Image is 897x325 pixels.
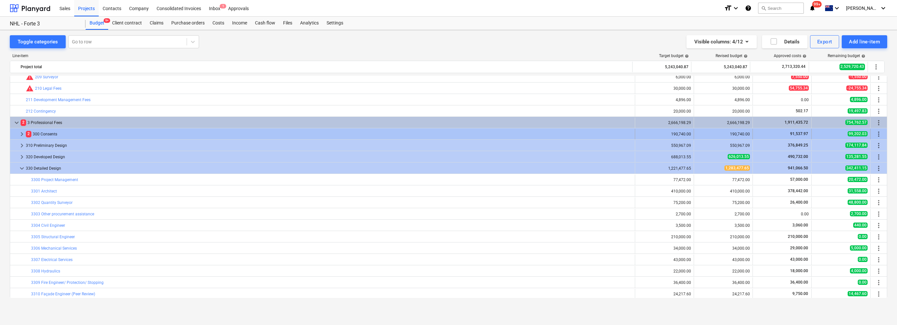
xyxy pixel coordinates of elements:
[638,269,691,273] div: 22,000.00
[789,132,809,136] span: 91,537.97
[31,257,73,262] a: 3307 Electrical Services
[812,1,822,8] span: 99+
[26,129,632,139] div: 300 Consents
[848,131,868,136] span: 99,202.03
[833,4,841,12] i: keyboard_arrow_down
[875,164,883,172] span: More actions
[842,35,887,48] button: Add line-item
[10,54,633,58] div: Line-item
[875,73,883,81] span: More actions
[875,107,883,115] span: More actions
[809,4,816,12] i: notifications
[792,223,809,227] span: 3,060.00
[31,200,73,205] a: 3302 Quantity Surveyor
[846,85,868,91] span: -24,755.34
[848,177,868,182] span: 20,472.00
[10,21,78,27] div: NHL - Forte 3
[849,38,880,46] div: Add line-item
[638,257,691,262] div: 43,000.00
[875,290,883,298] span: More actions
[697,120,750,125] div: 2,666,198.29
[31,269,60,273] a: 3308 Hydraulics
[858,280,868,285] span: 0.00
[872,63,880,71] span: More actions
[787,166,809,170] span: 941,066.50
[638,75,691,79] div: 6,000.00
[875,130,883,138] span: More actions
[638,235,691,239] div: 210,000.00
[638,98,691,102] div: 4,896.00
[26,163,632,174] div: 330 Detailed Design
[787,234,809,239] span: 210,000.00
[879,4,887,12] i: keyboard_arrow_down
[875,279,883,286] span: More actions
[697,98,750,102] div: 4,896.00
[638,132,691,136] div: 190,740.00
[220,4,226,8] span: 1
[875,187,883,195] span: More actions
[697,257,750,262] div: 43,000.00
[875,96,883,104] span: More actions
[784,120,809,125] span: 1,911,435.72
[801,54,806,58] span: help
[638,120,691,125] div: 2,666,198.29
[167,17,209,30] div: Purchase orders
[858,234,868,239] span: 0.00
[638,246,691,251] div: 34,000.00
[875,244,883,252] span: More actions
[26,131,31,137] span: 2
[787,189,809,193] span: 378,442.00
[789,269,809,273] span: 18,000.00
[845,154,868,159] span: 135,281.55
[789,257,809,262] span: 43,000.00
[26,109,56,114] a: 212 Contingency
[697,75,750,79] div: 6,000.00
[697,178,750,182] div: 77,472.00
[697,109,750,114] div: 20,000.00
[845,120,868,125] span: 754,762.57
[845,165,868,171] span: 342,411.15
[31,223,65,228] a: 3304 Civil Engineer
[35,86,61,91] a: 210 Legal Fees
[849,74,868,79] span: -1,550.00
[18,130,26,138] span: keyboard_arrow_right
[758,3,804,14] button: Search
[697,292,750,296] div: 24,217.60
[875,199,883,207] span: More actions
[697,143,750,148] div: 550,967.09
[789,200,809,205] span: 26,400.00
[789,246,809,250] span: 29,000.00
[31,280,104,285] a: 3309 Fire Engineer/ Protection/ Stopping
[26,152,632,162] div: 320 Developed Design
[858,257,868,262] span: 0.00
[875,210,883,218] span: More actions
[26,98,91,102] a: 211 Development Management Fees
[810,35,839,48] button: Export
[795,109,809,113] span: 502.17
[638,109,691,114] div: 20,000.00
[228,17,251,30] a: Income
[279,17,296,30] a: Files
[21,119,26,126] span: 2
[875,267,883,275] span: More actions
[638,280,691,285] div: 36,400.00
[716,54,748,58] div: Revised budget
[745,4,752,12] i: Knowledge base
[104,18,110,23] span: 9+
[697,189,750,193] div: 410,000.00
[638,86,691,91] div: 30,000.00
[850,97,868,102] span: 4,896.00
[638,292,691,296] div: 24,217.60
[146,17,167,30] a: Claims
[850,268,868,273] span: 4,000.00
[697,280,750,285] div: 36,400.00
[697,223,750,228] div: 3,500.00
[875,176,883,184] span: More actions
[296,17,323,30] div: Analytics
[846,6,879,11] span: [PERSON_NAME]
[638,223,691,228] div: 3,500.00
[638,155,691,159] div: 688,013.55
[789,177,809,182] span: 57,000.00
[108,17,146,30] a: Client contract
